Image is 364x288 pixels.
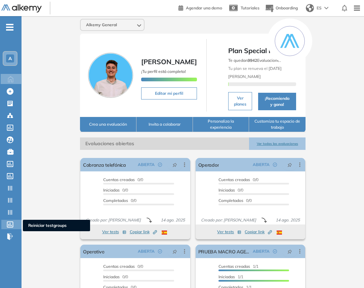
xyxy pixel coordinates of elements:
span: Copiar link [130,229,157,235]
button: pushpin [282,246,297,257]
img: world [306,4,314,12]
span: ABIERTA [138,248,155,254]
span: Iniciadas [218,274,235,279]
button: Copiar link [130,228,157,236]
button: Ver todas las evaluaciones [249,137,306,150]
img: Menu [351,1,363,15]
a: Agendar una demo [178,3,222,11]
span: pushpin [287,162,292,167]
button: pushpin [282,159,297,170]
span: 0/0 [218,177,258,182]
b: 9942 [248,58,257,63]
button: Customiza tu espacio de trabajo [249,117,306,132]
span: Onboarding [276,5,298,10]
span: check-circle [273,249,277,253]
button: Editar mi perfil [141,87,197,99]
span: pushpin [287,249,292,254]
span: Te quedan Evaluaciones [228,58,282,63]
a: Operador [198,158,219,171]
span: Tutoriales [241,5,259,10]
button: Crea una evaluación [80,117,136,132]
span: check-circle [158,249,162,253]
span: Tu plan se renueva el [228,66,282,79]
button: ¡Recomienda y gana! [258,93,296,110]
button: pushpin [167,159,182,170]
span: check-circle [158,163,162,167]
span: Alkemy General [86,22,117,28]
span: 0/0 [218,188,243,193]
span: 0/0 [103,264,143,269]
img: ESP [277,231,282,235]
a: Operativo [83,245,105,258]
span: ABIERTA [253,248,270,254]
button: Ver tests [217,228,241,236]
img: arrow [324,7,328,9]
span: 0/0 [103,198,136,203]
img: Foto de perfil [88,53,133,98]
span: Cuentas creadas [218,177,250,182]
span: Iniciadas [103,188,120,193]
span: 0/0 [103,188,128,193]
span: ABIERTA [253,162,270,168]
button: Ver tests [102,228,126,236]
span: 0/0 [103,177,143,182]
span: 1/1 [218,274,243,279]
span: Completados [218,198,243,203]
span: pushpin [172,249,177,254]
span: Completados [103,198,128,203]
span: Evaluaciones abiertas [80,137,249,150]
button: Ver planes [228,92,252,110]
span: Agendar una demo [186,5,222,10]
img: ESP [162,231,167,235]
span: Cuentas creadas [103,264,135,269]
button: Invita a colaborar [136,117,193,132]
span: ES [317,5,322,11]
span: Cuentas creadas [103,177,135,182]
span: check-circle [273,163,277,167]
span: Iniciadas [218,188,235,193]
span: 0/0 [218,198,252,203]
span: Creado por: [PERSON_NAME] [83,217,144,223]
button: pushpin [167,246,182,257]
a: PRUEBA MACRO AGENTE AI [198,245,250,258]
button: Onboarding [265,1,298,15]
i: - [6,27,13,28]
button: Copiar link [245,228,272,236]
span: [PERSON_NAME] [141,57,197,66]
span: 14 ago. 2025 [273,217,302,223]
span: pushpin [172,162,177,167]
span: 1/1 [218,264,258,269]
span: Cuentas creadas [218,264,250,269]
span: 14 ago. 2025 [158,217,188,223]
span: ¡Tu perfil está completo! [141,69,186,74]
button: Personaliza la experiencia [193,117,249,132]
span: Reiniciar testgroups [28,222,85,229]
span: ABIERTA [138,162,155,168]
span: Iniciadas [103,274,120,279]
span: A [8,56,12,61]
span: Plan Special Project [228,46,296,56]
span: 0/0 [103,274,128,279]
a: Cobranza telefónica [83,158,126,171]
span: Creado por: [PERSON_NAME] [198,217,259,223]
span: Copiar link [245,229,272,235]
img: Logo [1,4,42,13]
